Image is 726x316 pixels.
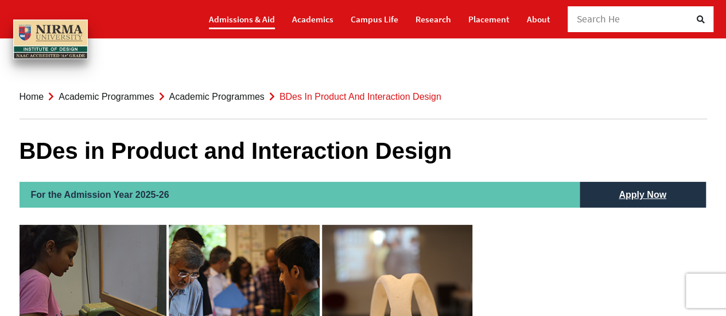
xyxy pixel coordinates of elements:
a: Academic Programmes [59,92,154,102]
img: main_logo [13,19,88,59]
a: Admissions & Aid [209,9,275,29]
h2: For the Admission Year 2025-26 [20,182,580,208]
a: Academics [292,9,333,29]
nav: breadcrumb [20,75,707,119]
a: Home [20,92,44,102]
a: Academic Programmes [169,92,264,102]
span: BDes in Product and Interaction Design [279,92,441,102]
a: About [527,9,550,29]
h1: BDes in Product and Interaction Design [20,137,707,165]
a: Campus Life [351,9,398,29]
a: Apply Now [607,182,678,208]
a: Research [416,9,451,29]
span: Search He [577,13,620,25]
a: Placement [468,9,510,29]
